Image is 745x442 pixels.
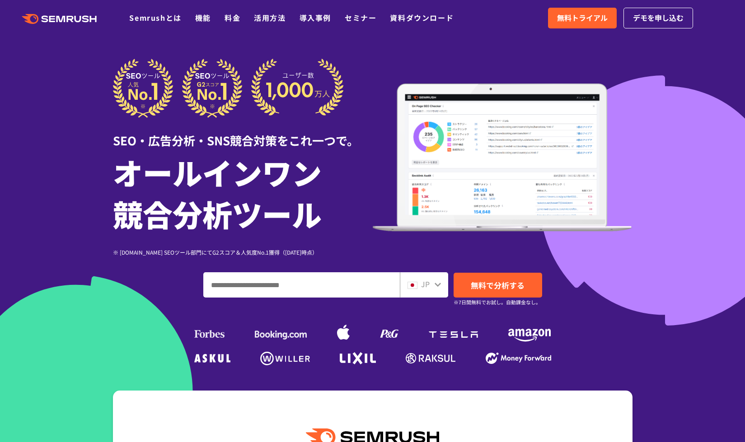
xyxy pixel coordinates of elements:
[390,12,454,23] a: 資料ダウンロード
[471,279,525,291] span: 無料で分析する
[195,12,211,23] a: 機能
[454,273,542,298] a: 無料で分析する
[113,248,373,256] div: ※ [DOMAIN_NAME] SEOツール部門にてG2スコア＆人気度No.1獲得（[DATE]時点）
[557,12,608,24] span: 無料トライアル
[254,12,286,23] a: 活用方法
[454,298,541,307] small: ※7日間無料でお試し。自動課金なし。
[225,12,240,23] a: 料金
[113,118,373,149] div: SEO・広告分析・SNS競合対策をこれ一つで。
[633,12,684,24] span: デモを申し込む
[300,12,331,23] a: 導入事例
[129,12,181,23] a: Semrushとは
[623,8,693,28] a: デモを申し込む
[204,273,399,297] input: ドメイン、キーワードまたはURLを入力してください
[113,151,373,234] h1: オールインワン 競合分析ツール
[421,279,430,289] span: JP
[548,8,617,28] a: 無料トライアル
[345,12,376,23] a: セミナー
